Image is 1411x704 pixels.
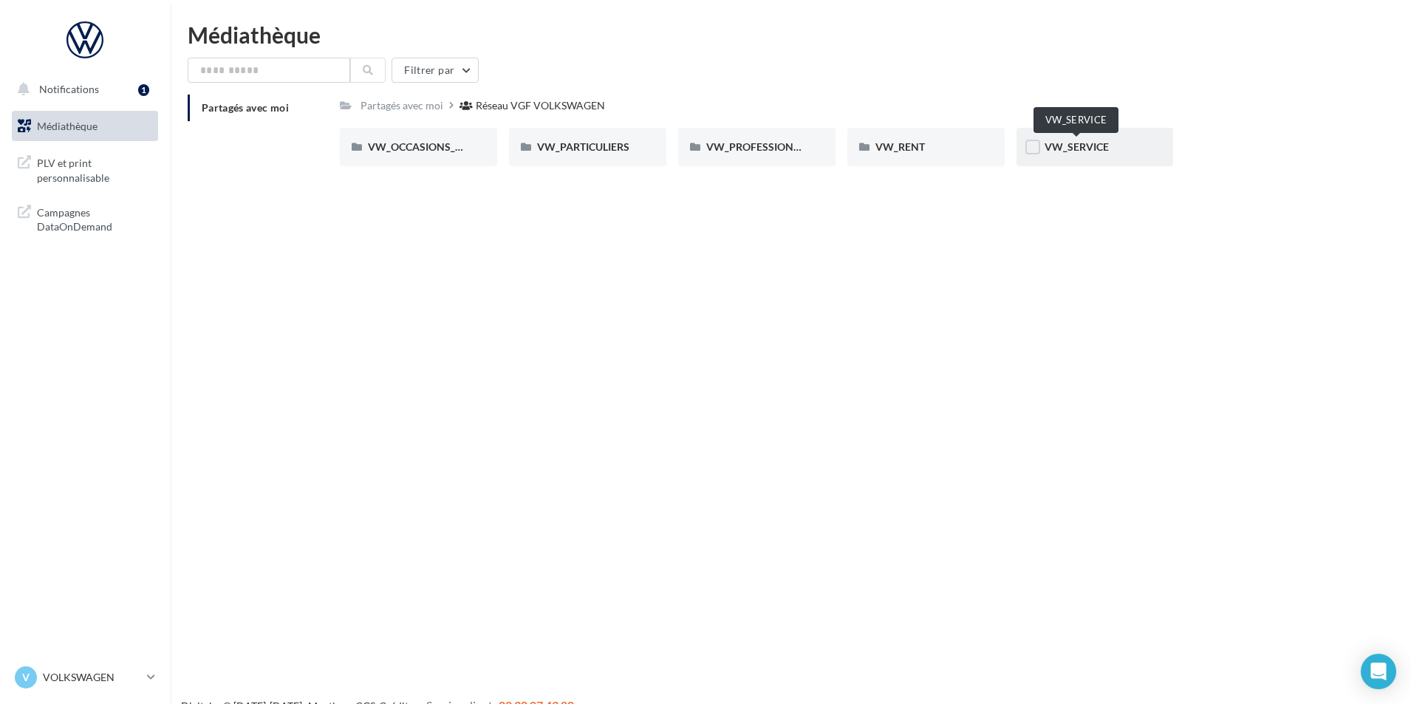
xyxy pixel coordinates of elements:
[368,140,513,153] span: VW_OCCASIONS_GARANTIES
[476,98,605,113] div: Réseau VGF VOLKSWAGEN
[1045,140,1109,153] span: VW_SERVICE
[875,140,925,153] span: VW_RENT
[12,663,158,691] a: V VOLKSWAGEN
[37,120,98,132] span: Médiathèque
[188,24,1393,46] div: Médiathèque
[537,140,629,153] span: VW_PARTICULIERS
[1034,107,1118,133] div: VW_SERVICE
[392,58,479,83] button: Filtrer par
[9,74,155,105] button: Notifications 1
[39,83,99,95] span: Notifications
[9,111,161,142] a: Médiathèque
[1361,654,1396,689] div: Open Intercom Messenger
[706,140,819,153] span: VW_PROFESSIONNELS
[361,98,443,113] div: Partagés avec moi
[37,202,152,234] span: Campagnes DataOnDemand
[9,147,161,191] a: PLV et print personnalisable
[43,670,141,685] p: VOLKSWAGEN
[22,670,30,685] span: V
[9,196,161,240] a: Campagnes DataOnDemand
[202,101,289,114] span: Partagés avec moi
[138,84,149,96] div: 1
[37,153,152,185] span: PLV et print personnalisable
